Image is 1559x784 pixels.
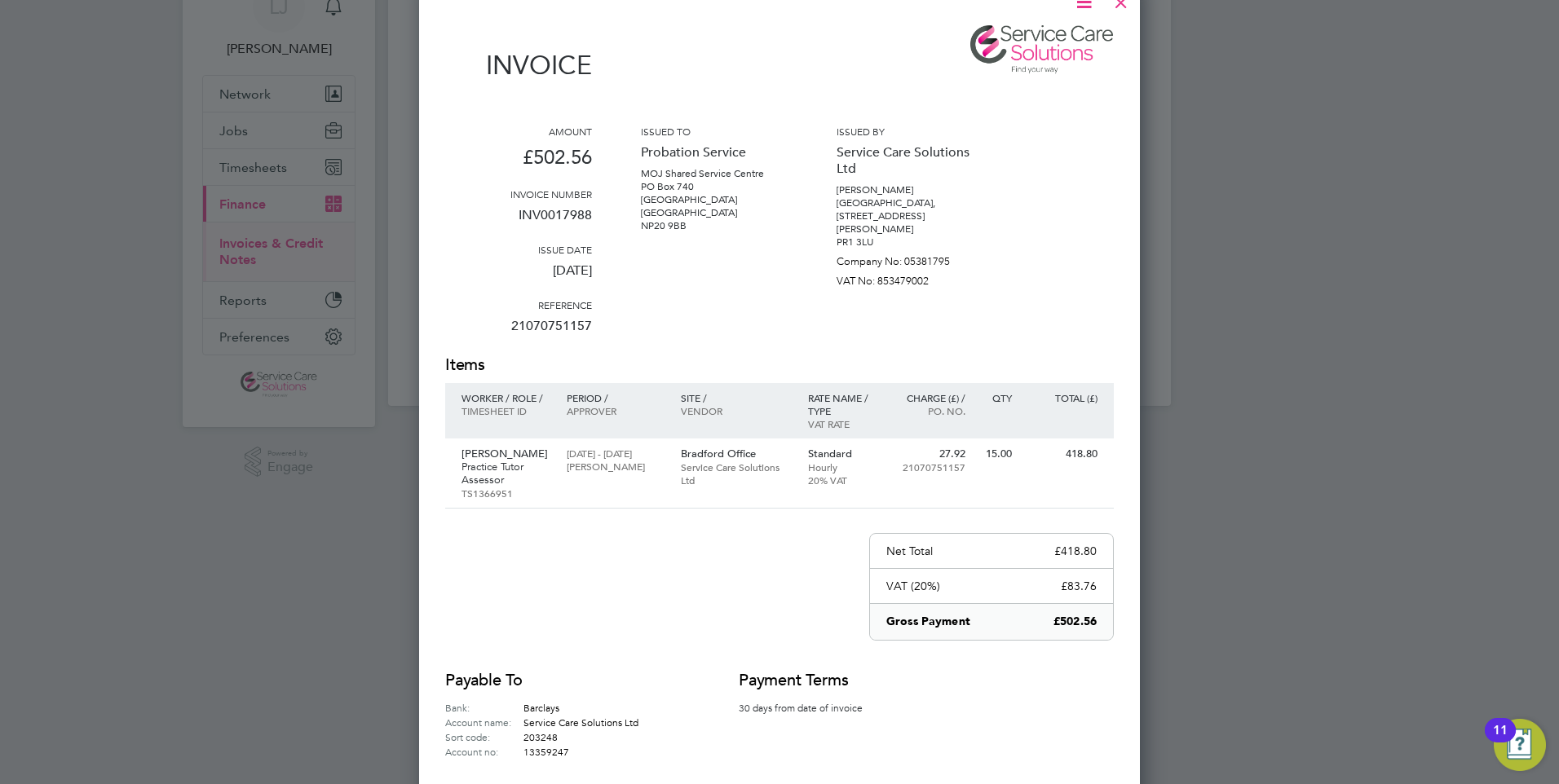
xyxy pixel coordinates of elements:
p: Bradford Office [681,447,792,460]
p: VAT rate [808,417,879,430]
p: Timesheet ID [462,404,550,417]
p: Service Care Solutions Ltd [681,460,792,487]
p: 27.92 [894,447,965,460]
span: Service Care Solutions Ltd [523,716,638,729]
p: Approver [567,404,664,417]
p: VAT No: 853479002 [837,268,983,288]
p: Net Total [886,544,933,558]
p: QTY [982,391,1012,404]
p: Total (£) [1028,391,1097,404]
p: £418.80 [1054,544,1097,558]
p: [PERSON_NAME] [567,460,664,473]
p: NP20 9BB [641,219,788,232]
p: Company No: 05381795 [837,249,983,268]
p: Rate name / type [808,391,879,417]
button: Open Resource Center, 11 new notifications [1494,719,1546,771]
p: VAT (20%) [886,579,940,593]
p: Charge (£) / [894,391,965,404]
span: 13359247 [523,745,569,758]
h2: Payable to [445,669,690,692]
h3: Invoice number [445,187,592,200]
p: PR1 3LU [837,236,983,249]
h3: Issued to [641,125,788,138]
p: PO Box 740 [641,180,788,193]
div: 11 [1493,730,1508,751]
img: servicecare-logo-remittance.png [970,25,1114,74]
label: Account no: [445,744,523,759]
p: Service Care Solutions Ltd [837,138,983,183]
p: 21070751157 [445,311,592,354]
p: [GEOGRAPHIC_DATA] [641,193,788,206]
p: TS1366951 [462,487,550,500]
p: [PERSON_NAME] [837,222,983,236]
p: £502.56 [445,138,592,187]
h3: Reference [445,298,592,311]
h3: Amount [445,125,592,138]
p: 30 days from date of invoice [739,700,885,715]
p: [PERSON_NAME] [462,447,550,460]
p: Worker / Role / [462,391,550,404]
span: 203248 [523,730,558,743]
p: 21070751157 [894,460,965,473]
p: Probation Service [641,138,788,167]
p: Gross Payment [886,614,970,630]
p: Hourly [808,460,879,473]
p: Vendor [681,404,792,417]
label: Account name: [445,715,523,729]
h3: Issue date [445,243,592,256]
p: Practice Tutor Assessor [462,460,550,487]
p: 15.00 [982,447,1012,460]
p: [GEOGRAPHIC_DATA] [641,206,788,219]
p: [DATE] [445,256,592,298]
p: 20% VAT [808,473,879,487]
p: £502.56 [1053,614,1097,630]
h2: Items [445,354,1114,377]
p: £83.76 [1061,579,1097,593]
h2: Payment terms [739,669,885,692]
p: Site / [681,391,792,404]
p: MOJ Shared Service Centre [641,167,788,180]
p: Period / [567,391,664,404]
label: Sort code: [445,729,523,744]
p: Po. No. [894,404,965,417]
p: Standard [808,447,879,460]
p: [PERSON_NAME][GEOGRAPHIC_DATA], [STREET_ADDRESS] [837,183,983,222]
p: 418.80 [1028,447,1097,460]
h1: Invoice [445,50,592,81]
p: INV0017988 [445,200,592,243]
h3: Issued by [837,125,983,138]
label: Bank: [445,700,523,715]
p: [DATE] - [DATE] [567,447,664,460]
span: Barclays [523,701,559,714]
